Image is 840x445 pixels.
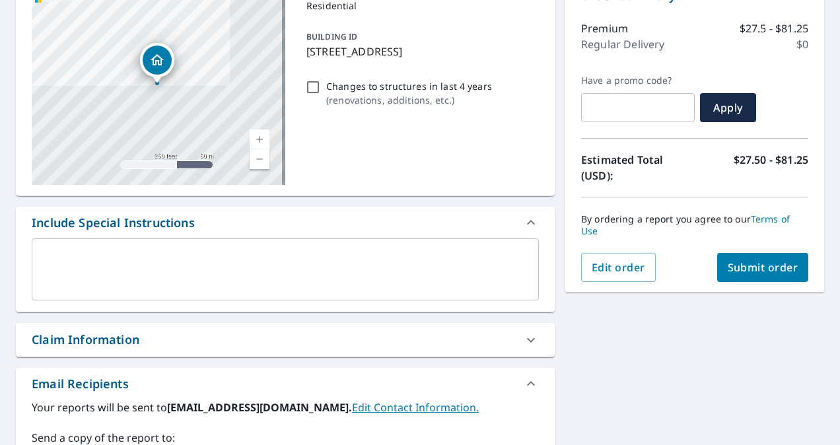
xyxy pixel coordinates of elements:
[711,100,746,115] span: Apply
[581,20,628,36] p: Premium
[326,79,492,93] p: Changes to structures in last 4 years
[734,152,808,184] p: $27.50 - $81.25
[306,31,357,42] p: BUILDING ID
[167,400,352,415] b: [EMAIL_ADDRESS][DOMAIN_NAME].
[700,93,756,122] button: Apply
[352,400,479,415] a: EditContactInfo
[32,214,195,232] div: Include Special Instructions
[592,260,645,275] span: Edit order
[16,323,555,357] div: Claim Information
[581,213,790,237] a: Terms of Use
[581,213,808,237] p: By ordering a report you agree to our
[32,375,129,393] div: Email Recipients
[326,93,492,107] p: ( renovations, additions, etc. )
[250,149,269,169] a: Current Level 17, Zoom Out
[16,368,555,399] div: Email Recipients
[581,36,664,52] p: Regular Delivery
[740,20,808,36] p: $27.5 - $81.25
[306,44,534,59] p: [STREET_ADDRESS]
[581,253,656,282] button: Edit order
[581,152,695,184] p: Estimated Total (USD):
[728,260,798,275] span: Submit order
[140,43,174,84] div: Dropped pin, building 1, Residential property, 1591 Old Jacksonville Rd Warminster, PA 18974
[717,253,809,282] button: Submit order
[250,129,269,149] a: Current Level 17, Zoom In
[581,75,695,86] label: Have a promo code?
[16,207,555,238] div: Include Special Instructions
[32,331,139,349] div: Claim Information
[796,36,808,52] p: $0
[32,399,539,415] label: Your reports will be sent to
